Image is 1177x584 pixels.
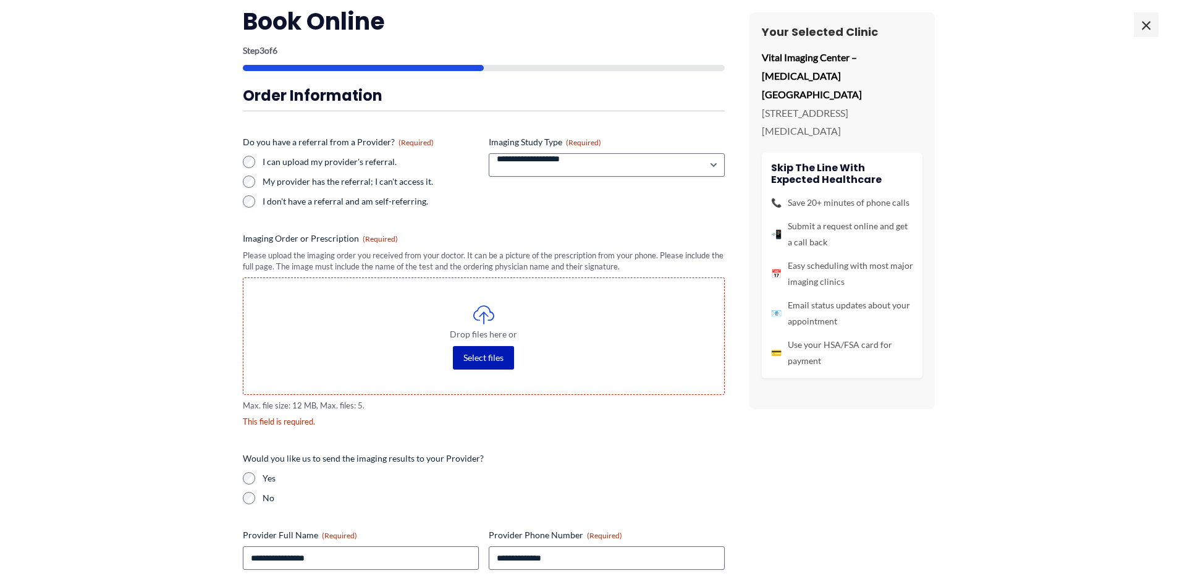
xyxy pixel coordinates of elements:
span: × [1134,12,1158,37]
span: (Required) [587,531,622,540]
label: I can upload my provider's referral. [263,156,479,168]
label: Imaging Study Type [489,136,725,148]
label: Imaging Order or Prescription [243,232,725,245]
li: Email status updates about your appointment [771,297,913,329]
span: (Required) [322,531,357,540]
h3: Your Selected Clinic [762,25,922,39]
label: No [263,492,725,504]
legend: Would you like us to send the imaging results to your Provider? [243,452,484,465]
span: 📲 [771,226,782,242]
label: Provider Full Name [243,529,479,541]
span: Drop files here or [268,330,699,339]
button: select files, imaging order or prescription (required) [453,346,514,370]
label: My provider has the referral; I can't access it. [263,176,479,188]
li: Use your HSA/FSA card for payment [771,337,913,369]
p: [STREET_ADDRESS][MEDICAL_DATA] [762,104,922,140]
span: (Required) [363,234,398,243]
span: 3 [259,45,264,56]
span: Max. file size: 12 MB, Max. files: 5. [243,400,725,412]
p: Vital Imaging Center – [MEDICAL_DATA][GEOGRAPHIC_DATA] [762,48,922,103]
li: Easy scheduling with most major imaging clinics [771,258,913,290]
span: 📅 [771,266,782,282]
span: (Required) [566,138,601,147]
p: Step of [243,46,725,55]
span: 📞 [771,195,782,211]
span: 6 [272,45,277,56]
li: Save 20+ minutes of phone calls [771,195,913,211]
h2: Book Online [243,6,725,36]
legend: Do you have a referral from a Provider? [243,136,434,148]
label: Yes [263,472,725,485]
div: This field is required. [243,416,725,428]
span: 💳 [771,345,782,361]
span: 📧 [771,305,782,321]
label: I don't have a referral and am self-referring. [263,195,479,208]
h3: Order Information [243,86,725,105]
div: Please upload the imaging order you received from your doctor. It can be a picture of the prescri... [243,250,725,273]
li: Submit a request online and get a call back [771,218,913,250]
span: (Required) [399,138,434,147]
h4: Skip the line with Expected Healthcare [771,162,913,185]
label: Provider Phone Number [489,529,725,541]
